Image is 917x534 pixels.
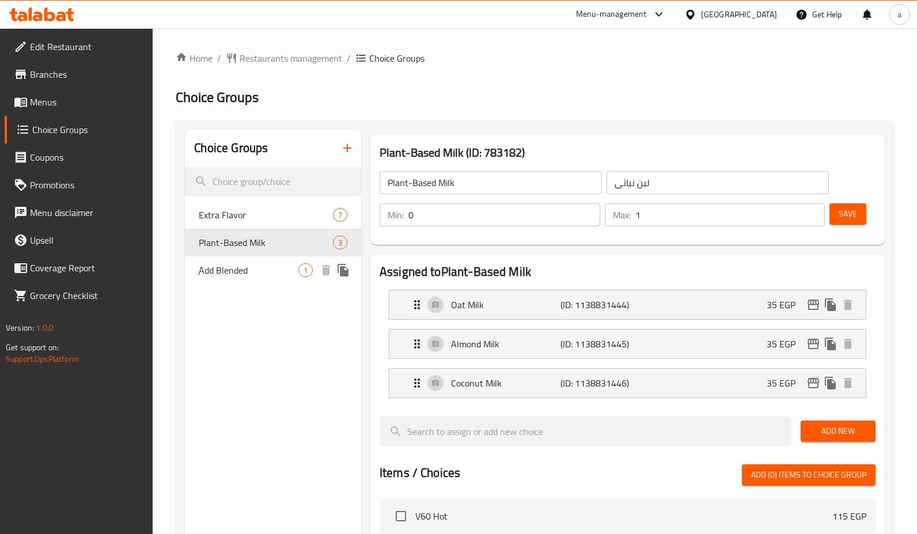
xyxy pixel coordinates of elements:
[240,51,342,65] span: Restaurants management
[388,208,404,222] p: Min:
[767,376,805,390] p: 35 EGP
[5,33,153,60] a: Edit Restaurant
[822,296,839,313] button: duplicate
[805,374,822,392] button: edit
[347,51,351,65] li: /
[335,262,352,279] button: duplicate
[829,203,866,225] button: Save
[839,374,857,392] button: delete
[5,282,153,309] a: Grocery Checklist
[369,51,425,65] span: Choice Groups
[380,285,876,324] li: Expand
[805,296,822,313] button: edit
[380,416,791,446] input: search
[389,290,866,319] div: Expand
[380,363,876,403] li: Expand
[5,199,153,226] a: Menu disclaimer
[897,8,901,21] span: a
[6,351,79,366] a: Support.OpsPlatform
[380,324,876,363] li: Expand
[176,84,259,110] span: Choice Groups
[767,298,805,312] p: 35 EGP
[5,171,153,199] a: Promotions
[767,337,805,351] p: 35 EGP
[333,208,347,222] div: Choices
[6,320,34,335] span: Version:
[32,123,144,137] span: Choice Groups
[217,51,221,65] li: /
[299,265,312,276] span: 1
[5,226,153,254] a: Upsell
[451,376,560,390] p: Coconut Milk
[613,208,631,222] p: Max:
[5,116,153,143] a: Choice Groups
[560,376,634,390] p: (ID: 1138831446)
[751,468,866,482] span: Add (0) items to choice group
[185,167,361,196] input: search
[451,298,560,312] p: Oat Milk
[801,421,876,442] button: Add New
[176,51,213,65] a: Home
[839,207,857,221] span: Save
[5,254,153,282] a: Coverage Report
[380,464,460,482] h2: Items / Choices
[839,296,857,313] button: delete
[36,320,54,335] span: 1.0.0
[334,237,347,248] span: 3
[5,143,153,171] a: Coupons
[5,88,153,116] a: Menus
[822,335,839,353] button: duplicate
[194,139,268,157] h2: Choice Groups
[185,256,361,284] div: ِAdd Blended1deleteduplicate
[176,51,894,65] nav: breadcrumb
[30,150,144,164] span: Coupons
[805,335,822,353] button: edit
[333,236,347,249] div: Choices
[380,143,876,162] h3: Plant-Based Milk (ID: 783182)
[380,263,876,281] h2: Assigned to Plant-Based Milk
[6,340,59,355] span: Get support on:
[199,236,333,249] span: Plant-Based Milk
[199,208,333,222] span: Extra Flavor
[185,201,361,229] div: Extra Flavor7
[30,206,144,219] span: Menu disclaimer
[30,289,144,302] span: Grocery Checklist
[389,330,866,358] div: Expand
[451,337,560,351] p: Almond Milk
[810,424,866,438] span: Add New
[415,509,832,523] span: V60 Hot
[742,464,876,486] button: Add (0) items to choice group
[389,369,866,397] div: Expand
[30,261,144,275] span: Coverage Report
[822,374,839,392] button: duplicate
[30,67,144,81] span: Branches
[576,7,647,21] div: Menu-management
[560,298,634,312] p: (ID: 1138831444)
[30,40,144,54] span: Edit Restaurant
[199,263,298,277] span: ِAdd Blended
[185,229,361,256] div: Plant-Based Milk3
[30,233,144,247] span: Upsell
[839,335,857,353] button: delete
[832,509,866,523] p: 115 EGP
[317,262,335,279] button: delete
[560,337,634,351] p: (ID: 1138831445)
[5,60,153,88] a: Branches
[226,51,342,65] a: Restaurants management
[701,8,777,21] div: [GEOGRAPHIC_DATA]
[389,504,413,528] span: Select choice
[334,210,347,221] span: 7
[30,178,144,192] span: Promotions
[30,95,144,109] span: Menus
